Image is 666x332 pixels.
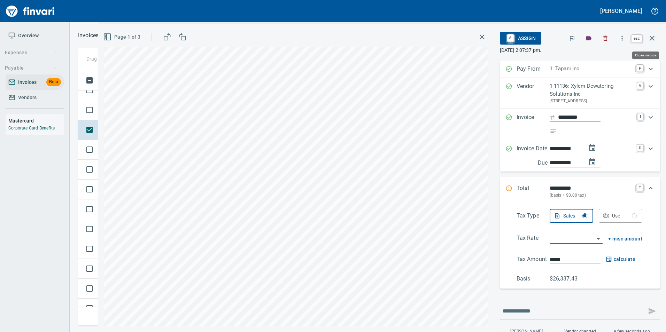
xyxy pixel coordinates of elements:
p: Total [517,184,550,199]
span: Payable [5,64,57,72]
a: D [637,144,643,151]
p: Invoice [517,113,550,136]
a: esc [632,35,642,42]
p: Vendor [517,82,550,105]
p: Pay From [517,65,550,74]
span: Page 1 of 3 [104,33,140,41]
div: Expand [500,78,660,109]
p: Tax Amount [517,255,550,264]
span: Beta [46,78,61,86]
a: I [637,113,643,120]
span: Overview [18,31,39,40]
p: $26,337.43 [550,275,583,283]
button: change due date [584,154,601,171]
button: Open [594,234,603,244]
p: Due [538,159,571,167]
p: Tax Rate [517,234,550,244]
a: P [636,65,643,72]
a: Corporate Card Benefits [8,126,55,131]
button: Flag [564,31,580,46]
img: Finvari [4,3,56,19]
h6: Mastercard [8,117,64,125]
p: 1-11136: Xylem Dewatering Solutions Inc [550,82,633,98]
button: Labels [581,31,596,46]
nav: breadcrumb [78,31,99,40]
div: Expand [500,206,660,289]
p: Invoices [78,31,99,40]
p: [DATE] 2:07:37 pm. [500,47,660,54]
span: + misc amount [608,235,642,243]
span: This records your message into the invoice and notifies anyone mentioned [644,303,660,319]
span: Assign [505,32,536,44]
p: Tax Type [517,212,550,223]
button: Discard [598,31,613,46]
p: Invoice Date [517,144,550,167]
span: Expenses [5,48,57,57]
span: Vendors [18,93,37,102]
button: More [614,31,630,46]
div: Expand [500,61,660,78]
svg: Invoice number [550,113,555,121]
a: A [507,34,514,42]
p: [STREET_ADDRESS] [550,98,633,105]
h5: [PERSON_NAME] [600,7,642,15]
p: Drag a column heading here to group the table [86,55,188,62]
span: calculate [606,255,636,264]
p: Basis [517,275,550,283]
button: change date [584,140,601,156]
p: 1: Tapani Inc. [550,65,632,73]
div: Expand [500,140,660,172]
span: Invoices [18,78,37,87]
div: Sales [563,212,587,220]
div: Expand [500,109,660,140]
svg: Invoice description [550,128,557,135]
a: T [636,184,643,191]
div: Use [612,212,637,220]
a: V [637,82,643,89]
p: (basis + $0.00 tax) [550,192,632,199]
div: Expand [500,177,660,206]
